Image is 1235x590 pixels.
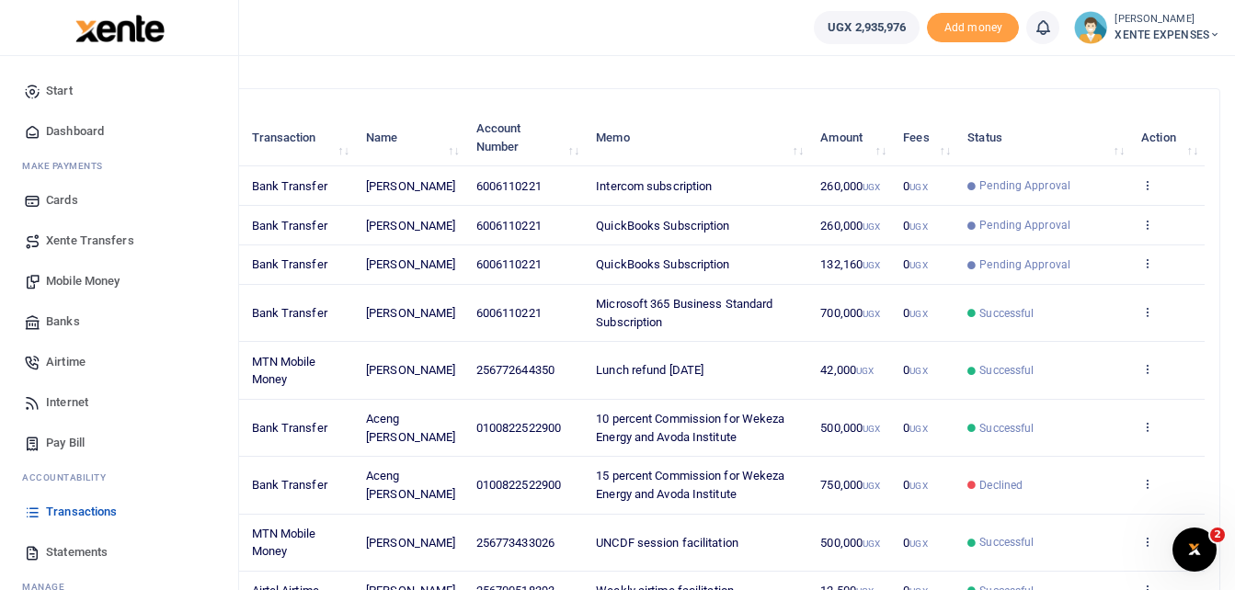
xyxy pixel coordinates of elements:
span: [PERSON_NAME] [366,257,455,271]
a: Statements [15,532,223,573]
span: 15 percent Commission for Wekeza Energy and Avoda Institute [596,469,784,501]
span: Microsoft 365 Business Standard Subscription [596,297,772,329]
span: UNCDF session facilitation [596,536,738,550]
span: 0 [903,306,927,320]
span: 0 [903,179,927,193]
span: Bank Transfer [252,219,327,233]
a: UGX 2,935,976 [814,11,920,44]
span: Successful [979,362,1034,379]
small: UGX [909,539,927,549]
a: Xente Transfers [15,221,223,261]
span: Successful [979,305,1034,322]
span: Intercom subscription [596,179,712,193]
small: UGX [856,366,874,376]
a: Internet [15,382,223,423]
li: Wallet ballance [806,11,927,44]
span: QuickBooks Subscription [596,219,729,233]
th: Account Number: activate to sort column ascending [466,109,586,166]
small: UGX [863,260,880,270]
span: 2 [1210,528,1225,542]
span: 700,000 [820,306,880,320]
span: 42,000 [820,363,874,377]
span: Pending Approval [979,177,1070,194]
th: Action: activate to sort column ascending [1131,109,1205,166]
small: UGX [909,260,927,270]
a: Airtime [15,342,223,382]
span: QuickBooks Subscription [596,257,729,271]
span: 132,160 [820,257,880,271]
small: UGX [863,424,880,434]
a: Start [15,71,223,111]
small: UGX [863,182,880,192]
span: Bank Transfer [252,306,327,320]
a: profile-user [PERSON_NAME] XENTE EXPENSES [1074,11,1220,44]
iframe: Intercom live chat [1172,528,1217,572]
span: Transactions [46,503,117,521]
span: XENTE EXPENSES [1115,27,1220,43]
a: Transactions [15,492,223,532]
a: Pay Bill [15,423,223,463]
span: 6006110221 [476,306,542,320]
li: Ac [15,463,223,492]
span: [PERSON_NAME] [366,306,455,320]
th: Transaction: activate to sort column ascending [241,109,356,166]
span: Airtime [46,353,86,371]
span: Bank Transfer [252,179,327,193]
span: 0 [903,536,927,550]
span: countability [36,471,106,484]
span: Pending Approval [979,217,1070,233]
span: UGX 2,935,976 [828,18,906,37]
span: Lunch refund [DATE] [596,363,703,377]
a: Add money [927,19,1019,33]
span: 260,000 [820,179,880,193]
span: 256772644350 [476,363,555,377]
span: 6006110221 [476,219,542,233]
span: [PERSON_NAME] [366,179,455,193]
small: UGX [863,221,880,232]
span: 0100822522900 [476,478,561,492]
span: 0 [903,421,927,435]
img: logo-large [75,15,165,42]
span: Cards [46,191,78,210]
span: 6006110221 [476,257,542,271]
span: Bank Transfer [252,421,327,435]
span: ake Payments [31,159,103,173]
a: Cards [15,180,223,221]
span: Aceng [PERSON_NAME] [366,412,455,444]
span: MTN Mobile Money [252,355,316,387]
span: Bank Transfer [252,257,327,271]
span: Successful [979,534,1034,550]
a: logo-small logo-large logo-large [74,20,165,34]
span: 500,000 [820,421,880,435]
small: UGX [863,309,880,319]
span: 0100822522900 [476,421,561,435]
span: Start [46,82,73,100]
span: 500,000 [820,536,880,550]
th: Name: activate to sort column ascending [356,109,466,166]
a: Dashboard [15,111,223,152]
span: 10 percent Commission for Wekeza Energy and Avoda Institute [596,412,784,444]
span: Xente Transfers [46,232,134,250]
span: 6006110221 [476,179,542,193]
span: 260,000 [820,219,880,233]
small: UGX [909,182,927,192]
span: Successful [979,420,1034,437]
span: [PERSON_NAME] [366,363,455,377]
span: 0 [903,478,927,492]
small: UGX [909,481,927,491]
th: Amount: activate to sort column ascending [810,109,893,166]
span: 0 [903,257,927,271]
small: [PERSON_NAME] [1115,12,1220,28]
span: Statements [46,543,108,562]
small: UGX [909,309,927,319]
span: 0 [903,219,927,233]
span: Pending Approval [979,256,1070,273]
span: [PERSON_NAME] [366,536,455,550]
span: 750,000 [820,478,880,492]
span: Pay Bill [46,434,85,452]
th: Status: activate to sort column ascending [957,109,1131,166]
small: UGX [909,221,927,232]
span: Add money [927,13,1019,43]
span: 0 [903,363,927,377]
img: profile-user [1074,11,1107,44]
